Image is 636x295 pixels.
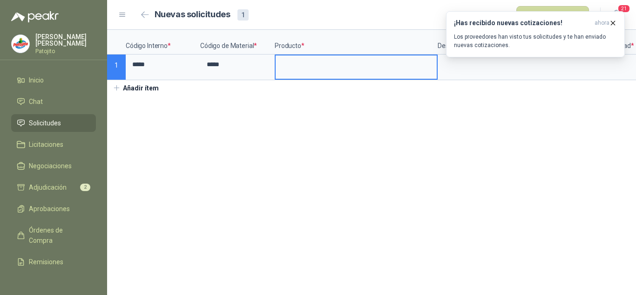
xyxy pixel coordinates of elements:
a: Aprobaciones [11,200,96,218]
a: Remisiones [11,253,96,271]
img: Company Logo [12,35,29,53]
p: Producto [275,30,438,55]
span: Remisiones [29,257,63,267]
span: Adjudicación [29,182,67,192]
a: Órdenes de Compra [11,221,96,249]
a: Adjudicación2 [11,178,96,196]
h2: Nuevas solicitudes [155,8,230,21]
span: 21 [617,4,630,13]
a: Inicio [11,71,96,89]
p: Patojito [35,48,96,54]
p: Los proveedores han visto tus solicitudes y te han enviado nuevas cotizaciones. [454,33,617,49]
span: Licitaciones [29,139,63,150]
h3: ¡Has recibido nuevas cotizaciones! [454,19,591,27]
a: Chat [11,93,96,110]
p: Descripción [438,30,601,55]
p: 1 [107,55,126,80]
span: Negociaciones [29,161,72,171]
span: Solicitudes [29,118,61,128]
span: 2 [80,184,90,191]
button: 21 [608,7,625,23]
button: Publicar solicitudes [516,6,589,24]
p: Código Interno [126,30,200,55]
p: [PERSON_NAME] [PERSON_NAME] [35,34,96,47]
span: Órdenes de Compra [29,225,87,246]
button: Añadir ítem [107,80,164,96]
p: Código de Material [200,30,275,55]
div: 1 [237,9,249,21]
a: Solicitudes [11,114,96,132]
img: Logo peakr [11,11,59,22]
span: Inicio [29,75,44,85]
span: Chat [29,96,43,107]
button: ¡Has recibido nuevas cotizaciones!ahora Los proveedores han visto tus solicitudes y te han enviad... [446,11,625,57]
a: Licitaciones [11,136,96,153]
span: Aprobaciones [29,204,70,214]
a: Negociaciones [11,157,96,175]
span: ahora [595,19,609,27]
